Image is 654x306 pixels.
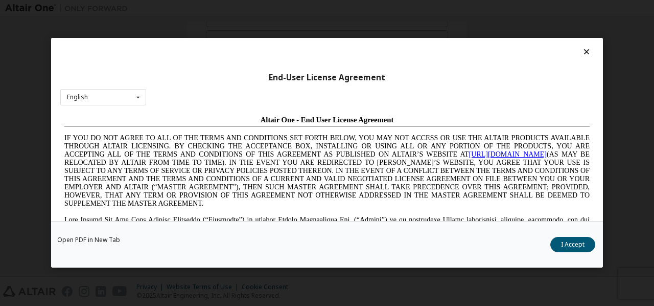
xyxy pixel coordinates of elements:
button: I Accept [550,237,595,253]
a: Open PDF in New Tab [57,237,120,244]
span: IF YOU DO NOT AGREE TO ALL OF THE TERMS AND CONDITIONS SET FORTH BELOW, YOU MAY NOT ACCESS OR USE... [4,23,529,96]
div: English [67,94,88,100]
a: [URL][DOMAIN_NAME] [409,39,486,47]
span: Lore Ipsumd Sit Ame Cons Adipisc Elitseddo (“Eiusmodte”) in utlabor Etdolo Magnaaliqua Eni. (“Adm... [4,104,529,178]
span: Altair One - End User License Agreement [200,4,334,12]
div: End-User License Agreement [60,73,594,83]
